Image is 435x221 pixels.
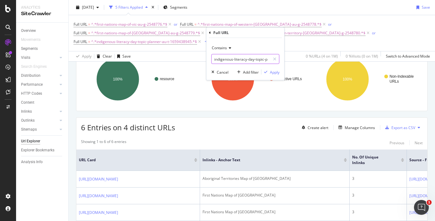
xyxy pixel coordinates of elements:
span: ^.*first-nations-map-of-[GEOGRAPHIC_DATA]-au-g-2548779.*$ [91,29,200,37]
a: Content [21,99,64,106]
div: Add filter [243,69,259,75]
span: ^.*first-nations-map-of-vic-au-g-2548776.*$ [91,20,167,29]
div: Analytics [21,5,63,10]
button: or [328,21,332,27]
span: Full URL [74,22,87,27]
a: Search Engines [21,63,53,70]
div: Search Engines [21,63,47,70]
div: times [150,4,156,11]
span: Contains [212,45,227,50]
a: [URL][DOMAIN_NAME] [79,176,118,182]
button: Switch to Advanced Mode [383,51,430,61]
div: Next [415,140,423,145]
a: Distribution [21,72,58,79]
div: SiteCrawler [21,10,63,17]
div: Movements [21,37,41,43]
div: 3 [352,193,404,198]
span: ^.*first-nations-map-of-northern-territory-[GEOGRAPHIC_DATA]-g-2548780.*$ [230,29,365,37]
div: Performance [21,81,43,88]
svg: A chart. [311,52,423,106]
div: Sitemaps [21,126,37,133]
div: Explorer Bookmarks [21,147,54,154]
button: or [174,21,177,27]
span: 6 Entries on 4 distinct URLs [81,122,175,132]
div: HTTP Codes [21,90,42,97]
iframe: Intercom live chat [414,200,429,215]
button: Manage Columns [336,124,375,131]
button: or [372,30,376,36]
div: A chart. [81,52,193,106]
a: Outlinks [21,117,58,124]
div: Showing 1 to 6 of 6 entries [81,139,126,146]
button: Cancel [209,69,228,75]
span: = [88,30,90,36]
div: Apply [270,69,279,75]
button: Save [115,51,131,61]
text: 100% [228,77,237,81]
text: Non-Indexable [390,74,414,79]
div: Analysis Info [21,159,43,165]
button: Apply [262,69,279,75]
span: 2025 May. 31st [82,5,94,10]
span: URL Card [79,157,193,163]
a: Overview [21,28,64,34]
span: Full URL [74,39,87,44]
text: Not Active URLs [275,77,302,81]
a: Performance [21,81,58,88]
span: ^.*indigenous-literacy-day-topic-planner-au-t-1659438945.*$ [91,37,197,46]
span: 1 [427,200,432,205]
div: Url Explorer [21,138,40,145]
div: Outlinks [21,117,35,124]
a: Url Explorer [21,138,64,145]
span: Full URL [180,22,194,27]
button: Previous [390,139,404,146]
span: = [194,22,197,27]
div: Export as CSV [391,125,415,130]
svg: A chart. [196,52,308,106]
span: Inlinks - Anchor Text [203,157,335,163]
div: Apply [82,54,92,59]
a: Visits [21,54,58,61]
a: Sitemaps [21,126,58,133]
div: Manage Columns [345,125,375,130]
div: Full URL [213,30,229,35]
div: 0 % URLs ( 4 on 1M ) [306,54,338,59]
button: [DATE] [74,2,101,12]
a: Segments [21,45,64,52]
span: = [88,39,90,44]
span: ^.*first-nations-map-of-western-[GEOGRAPHIC_DATA]-au-g-2548778.*$ [198,20,322,29]
div: or [174,22,177,27]
div: 3 [352,176,404,181]
button: Export as CSV [383,123,415,132]
button: Save [414,2,430,12]
div: Inlinks [21,108,32,115]
a: Movements [21,37,47,43]
span: = [88,22,90,27]
div: First Nations Map of [GEOGRAPHIC_DATA] [203,209,347,215]
div: Segments [21,45,38,52]
div: 5 Filters Applied [115,5,143,10]
div: Save [122,54,131,59]
div: Cancel [217,69,228,75]
a: Explorer Bookmarks [21,147,64,154]
text: 100% [343,77,352,81]
div: Overview [21,28,36,34]
button: Add Filter [202,38,227,45]
button: 5 Filters Applied [107,2,150,12]
a: [URL][DOMAIN_NAME] [79,210,118,216]
div: Content [21,99,34,106]
a: HTTP Codes [21,90,58,97]
div: Distribution [21,72,41,79]
button: Next [415,139,423,146]
div: Save [422,5,430,10]
button: Add filter [235,69,259,75]
button: Clear [94,51,112,61]
button: Create alert [299,123,328,132]
text: resource [160,77,174,81]
div: 0 % Visits ( 0 on 1M ) [346,54,378,59]
div: Clear [103,54,112,59]
a: Inlinks [21,108,58,115]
